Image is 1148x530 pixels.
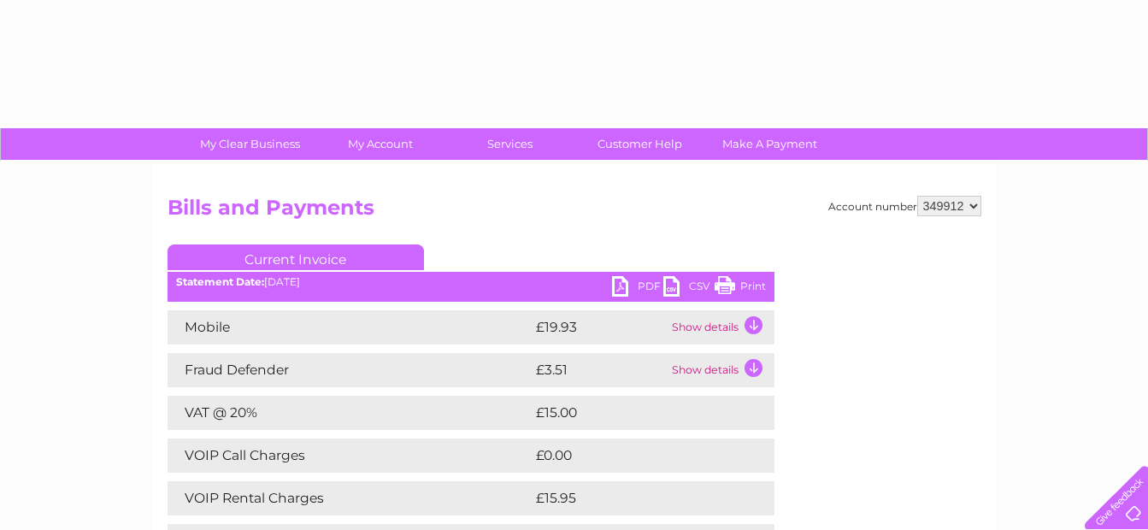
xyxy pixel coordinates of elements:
td: Fraud Defender [168,353,532,387]
td: VOIP Rental Charges [168,481,532,515]
td: £0.00 [532,439,735,473]
a: Make A Payment [699,128,840,160]
td: Mobile [168,310,532,344]
td: Show details [668,353,774,387]
td: VAT @ 20% [168,396,532,430]
h2: Bills and Payments [168,196,981,228]
a: Customer Help [569,128,710,160]
a: PDF [612,276,663,301]
td: £15.95 [532,481,739,515]
div: Account number [828,196,981,216]
td: VOIP Call Charges [168,439,532,473]
b: Statement Date: [176,275,264,288]
td: £19.93 [532,310,668,344]
div: [DATE] [168,276,774,288]
a: Services [439,128,580,160]
a: CSV [663,276,715,301]
a: Current Invoice [168,244,424,270]
a: Print [715,276,766,301]
a: My Clear Business [180,128,321,160]
a: My Account [309,128,450,160]
td: Show details [668,310,774,344]
td: £3.51 [532,353,668,387]
td: £15.00 [532,396,739,430]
